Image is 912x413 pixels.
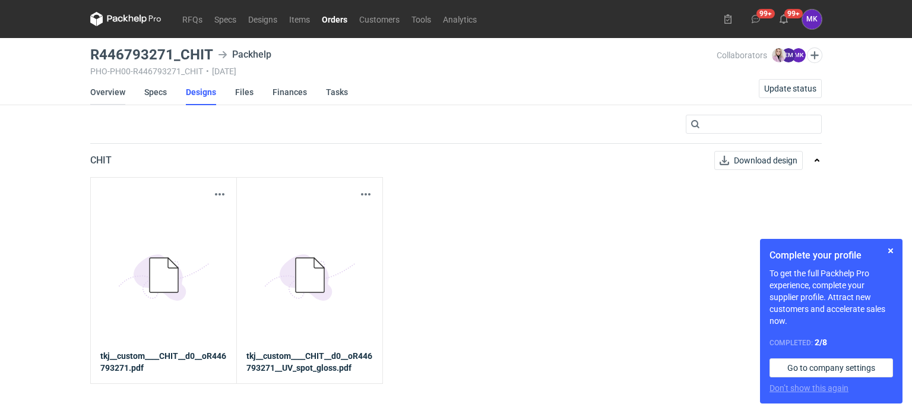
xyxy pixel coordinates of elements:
[90,48,213,62] h3: R446793271_CHIT
[186,79,216,105] a: Designs
[206,67,209,76] span: •
[791,48,806,62] figcaption: MK
[90,12,161,26] svg: Packhelp Pro
[437,12,483,26] a: Analytics
[746,10,765,29] button: 99+
[316,12,353,26] a: Orders
[807,48,822,63] button: Edit collaborators
[774,10,793,29] button: 99+
[802,10,822,29] div: Martyna Kozyra
[759,79,822,98] button: Update status
[769,336,893,349] div: Completed:
[406,12,437,26] a: Tools
[213,187,227,201] button: Actions
[326,79,348,105] a: Tasks
[208,12,242,26] a: Specs
[781,48,796,62] figcaption: EM
[717,51,767,60] span: Collaborators
[144,79,167,105] a: Specs
[714,151,803,170] a: Download design
[883,244,898,258] button: Skip for now
[90,153,112,168] p: CHIT
[283,12,316,26] a: Items
[235,79,254,105] a: Files
[246,350,373,374] strong: tkj__custom____CHIT__d0__oR446793271__UV_spot_gloss.pdf
[815,338,827,347] strong: 2 / 8
[176,12,208,26] a: RFQs
[769,248,893,263] h1: Complete your profile
[100,350,227,374] strong: tkj__custom____CHIT__d0__oR446793271.pdf
[772,48,786,62] img: Klaudia Wiśniewska
[769,382,848,394] button: Don’t show this again
[359,187,373,201] button: Actions
[802,10,822,29] button: MK
[242,12,283,26] a: Designs
[353,12,406,26] a: Customers
[90,79,125,105] a: Overview
[273,79,307,105] a: Finances
[764,84,816,93] span: Update status
[90,67,717,76] div: PHO-PH00-R446793271_CHIT [DATE]
[769,358,893,377] a: Go to company settings
[218,48,271,62] div: Packhelp
[769,267,893,327] p: To get the full Packhelp Pro experience, complete your supplier profile. Attract new customers an...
